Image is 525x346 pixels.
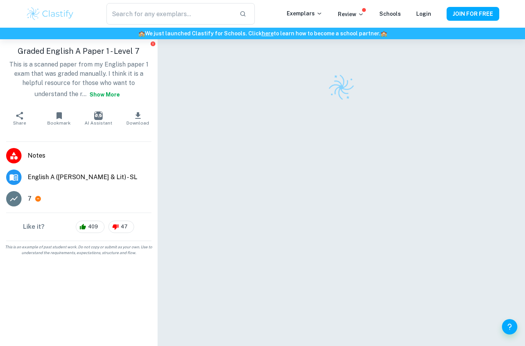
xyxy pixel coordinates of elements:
[79,108,118,129] button: AI Assistant
[39,108,78,129] button: Bookmark
[108,221,134,233] div: 47
[379,11,401,17] a: Schools
[6,60,151,101] p: This is a scanned paper from my English paper 1 exam that was graded manually. I think it is a he...
[94,111,103,120] img: AI Assistant
[28,151,151,160] span: Notes
[326,72,357,103] img: Clastify logo
[86,88,123,101] button: Show more
[28,194,32,203] p: 7
[150,41,156,47] button: Report issue
[6,45,151,57] h1: Graded English A Paper 1 - Level 7
[26,6,75,22] img: Clastify logo
[338,10,364,18] p: Review
[118,108,157,129] button: Download
[287,9,322,18] p: Exemplars
[23,222,45,231] h6: Like it?
[447,7,499,21] button: JOIN FOR FREE
[262,30,274,37] a: here
[116,223,132,231] span: 47
[416,11,431,17] a: Login
[47,120,71,126] span: Bookmark
[126,120,149,126] span: Download
[85,120,112,126] span: AI Assistant
[84,223,102,231] span: 409
[106,3,233,25] input: Search for any exemplars...
[13,120,26,126] span: Share
[76,221,105,233] div: 409
[3,244,155,256] span: This is an example of past student work. Do not copy or submit as your own. Use to understand the...
[380,30,387,37] span: 🏫
[2,29,523,38] h6: We just launched Clastify for Schools. Click to learn how to become a school partner.
[28,173,151,182] span: English A ([PERSON_NAME] & Lit) - SL
[138,30,145,37] span: 🏫
[502,319,517,334] button: Help and Feedback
